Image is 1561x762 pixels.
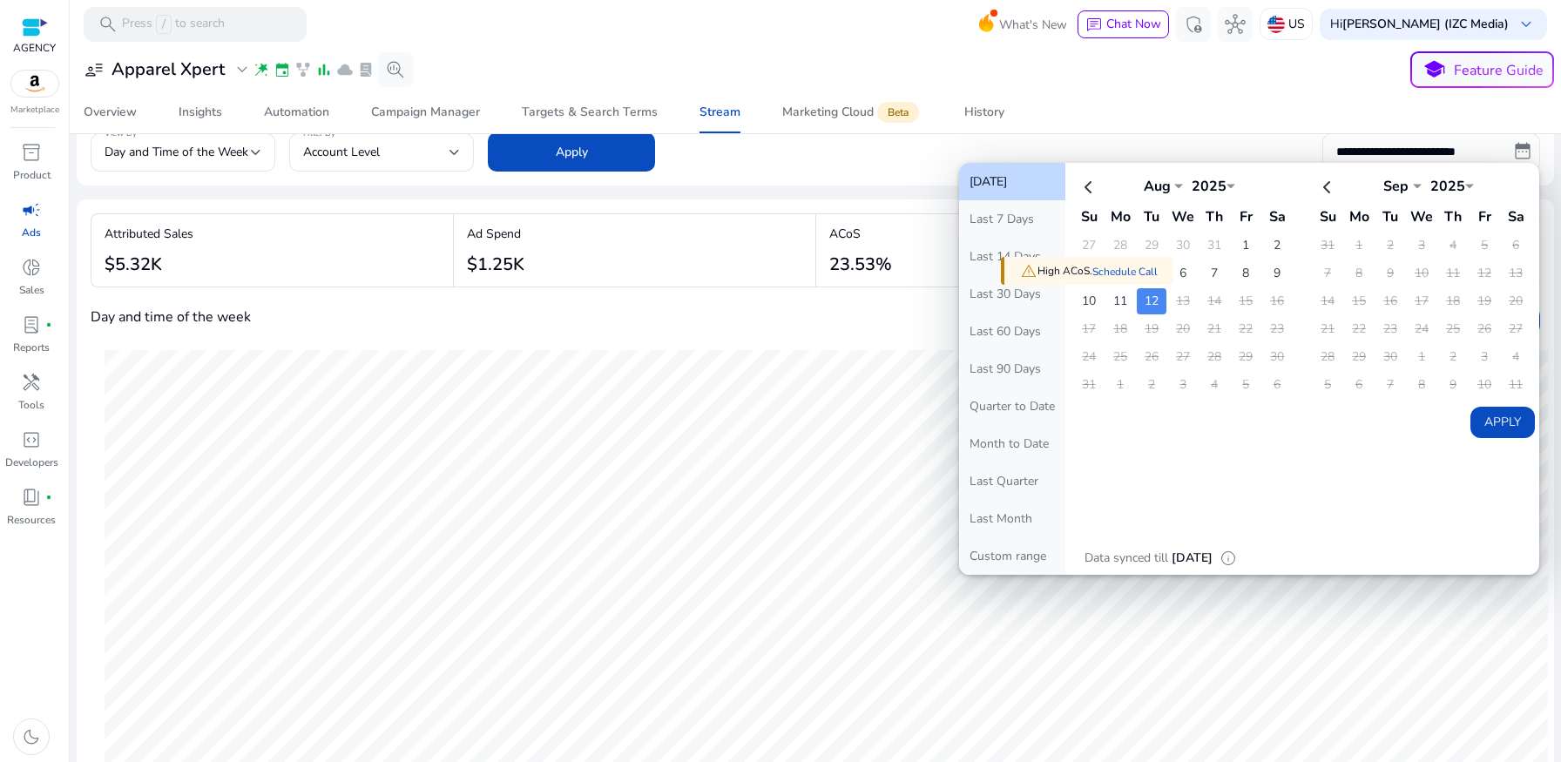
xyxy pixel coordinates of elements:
[782,105,922,119] div: Marketing Cloud
[21,372,42,393] span: handyman
[1267,16,1285,33] img: us.svg
[829,225,892,243] p: ACoS
[699,106,740,118] div: Stream
[253,61,270,78] span: wand_stars
[13,167,51,183] p: Product
[13,340,50,355] p: Reports
[232,59,253,80] span: expand_more
[467,254,524,275] h3: $1.25K
[1342,16,1509,32] b: [PERSON_NAME] (IZC Media)
[1106,16,1161,32] span: Chat Now
[21,314,42,335] span: lab_profile
[959,537,1065,575] button: Custom range
[111,59,225,80] h3: Apparel Xpert
[21,487,42,508] span: book_4
[1078,10,1169,38] button: chatChat Now
[1001,257,1173,286] div: High ACoS.
[336,61,354,78] span: cloud
[1176,7,1211,42] button: admin_panel_settings
[1422,177,1474,196] div: 2025
[45,321,52,328] span: fiber_manual_record
[105,144,248,160] span: Day and Time of the Week
[21,726,42,747] span: dark_mode
[1183,14,1204,35] span: admin_panel_settings
[179,106,222,118] div: Insights
[21,142,42,163] span: inventory_2
[1218,7,1253,42] button: hub
[315,61,333,78] span: bar_chart
[22,225,41,240] p: Ads
[877,102,919,123] span: Beta
[467,225,524,243] p: Ad Spend
[371,106,480,118] div: Campaign Manager
[959,500,1065,537] button: Last Month
[303,144,380,160] span: Account Level
[21,429,42,450] span: code_blocks
[19,282,44,298] p: Sales
[1131,177,1183,196] div: Aug
[91,309,251,326] h4: Day and time of the week
[1220,550,1237,567] span: info
[959,238,1065,275] button: Last 14 Days
[105,225,193,243] p: Attributed Sales
[829,254,892,275] h3: 23.53%
[1172,549,1213,568] p: [DATE]
[385,59,406,80] span: search_insights
[556,143,588,161] span: Apply
[45,494,52,501] span: fiber_manual_record
[105,127,137,139] mat-label: View By
[959,425,1065,462] button: Month to Date
[522,106,658,118] div: Targets & Search Terms
[959,388,1065,425] button: Quarter to Date
[5,455,58,470] p: Developers
[999,10,1067,40] span: What's New
[21,199,42,220] span: campaign
[303,127,335,139] mat-label: Filter By
[84,106,137,118] div: Overview
[1422,57,1447,83] span: school
[1288,9,1305,39] p: US
[11,71,58,97] img: amazon.svg
[1410,51,1554,88] button: schoolFeature Guide
[1516,14,1537,35] span: keyboard_arrow_down
[84,59,105,80] span: user_attributes
[357,61,375,78] span: lab_profile
[294,61,312,78] span: family_history
[959,313,1065,350] button: Last 60 Days
[18,397,44,413] p: Tools
[274,61,291,78] span: event
[964,106,1004,118] div: History
[1183,177,1235,196] div: 2025
[1330,18,1509,30] p: Hi
[21,257,42,278] span: donut_small
[1085,17,1103,34] span: chat
[1369,177,1422,196] div: Sep
[156,15,172,34] span: /
[7,512,56,528] p: Resources
[1470,407,1535,438] button: Apply
[13,40,56,56] p: AGENCY
[959,200,1065,238] button: Last 7 Days
[959,275,1065,313] button: Last 30 Days
[959,462,1065,500] button: Last Quarter
[488,132,655,172] button: Apply
[264,106,329,118] div: Automation
[1020,262,1037,280] span: warning
[10,104,59,117] p: Marketplace
[1225,14,1246,35] span: hub
[959,163,1065,200] button: [DATE]
[105,254,193,275] h3: $5.32K
[959,350,1065,388] button: Last 90 Days
[1454,60,1544,81] p: Feature Guide
[98,14,118,35] span: search
[378,52,413,87] button: search_insights
[1092,265,1158,279] a: Schedule Call
[122,15,225,34] p: Press to search
[1085,549,1168,568] p: Data synced till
